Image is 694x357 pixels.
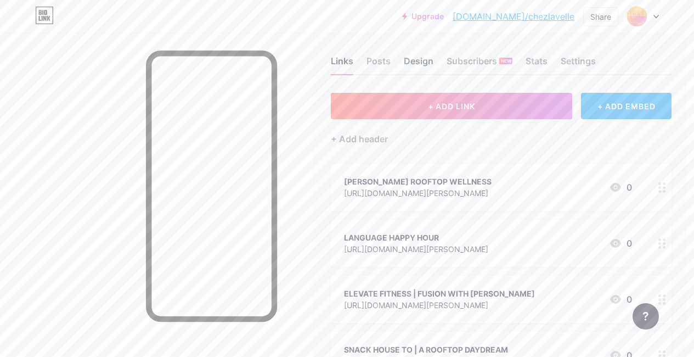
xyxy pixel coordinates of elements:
img: chezlavelle [627,6,647,27]
a: [DOMAIN_NAME]/chezlavelle [453,10,574,23]
div: Posts [366,54,391,74]
div: + Add header [331,132,388,146]
span: + ADD LINK [428,102,475,111]
div: LANGUAGE HAPPY HOUR [344,232,488,243]
div: [URL][DOMAIN_NAME][PERSON_NAME] [344,299,535,311]
div: [URL][DOMAIN_NAME][PERSON_NAME] [344,187,492,199]
div: Settings [561,54,596,74]
div: Stats [526,54,548,74]
a: Upgrade [402,12,444,21]
div: Links [331,54,353,74]
div: + ADD EMBED [581,93,672,119]
div: [URL][DOMAIN_NAME][PERSON_NAME] [344,243,488,255]
div: SNACK HOUSE TO | A ROOFTOP DAYDREAM [344,344,508,355]
div: 0 [609,293,632,306]
div: 0 [609,181,632,194]
div: Design [404,54,433,74]
div: 0 [609,237,632,250]
button: + ADD LINK [331,93,572,119]
div: ELEVATE FITNESS | FUSION WITH [PERSON_NAME] [344,288,535,299]
div: Subscribers [447,54,512,74]
div: [PERSON_NAME] ROOFTOP WELLNESS [344,176,492,187]
div: Share [590,11,611,23]
span: NEW [501,58,511,64]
